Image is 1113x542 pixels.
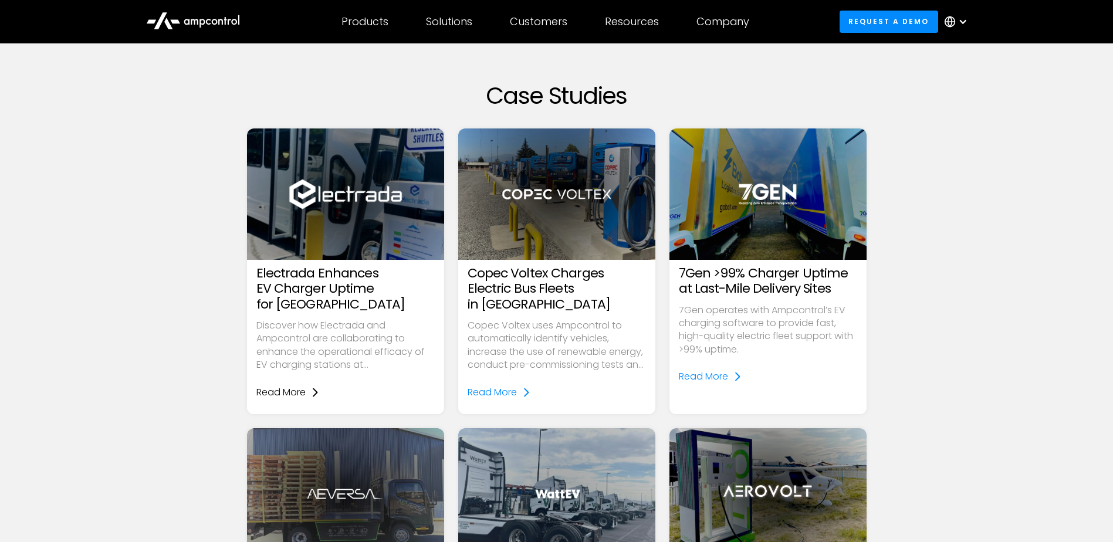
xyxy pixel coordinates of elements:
[605,15,659,28] div: Resources
[510,15,567,28] div: Customers
[468,386,531,399] a: Read More
[696,15,749,28] div: Company
[256,319,435,372] p: Discover how Electrada and Ampcontrol are collaborating to enhance the operational efficacy of EV...
[247,82,867,110] h2: Case Studies
[341,15,388,28] div: Products
[468,266,646,312] h3: Copec Voltex Charges Electric Bus Fleets in [GEOGRAPHIC_DATA]
[256,386,306,399] div: Read More
[679,266,857,297] h3: 7Gen >99% Charger Uptime at Last-Mile Delivery Sites
[426,15,472,28] div: Solutions
[679,370,728,383] div: Read More
[679,304,857,357] p: 7Gen operates with Ampcontrol’s EV charging software to provide fast, high-quality electric fleet...
[468,319,646,372] p: Copec Voltex uses Ampcontrol to automatically identify vehicles, increase the use of renewable en...
[468,386,517,399] div: Read More
[256,266,435,312] h3: Electrada Enhances EV Charger Uptime for [GEOGRAPHIC_DATA]
[840,11,938,32] a: Request a demo
[256,386,320,399] a: Read More
[679,370,742,383] a: Read More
